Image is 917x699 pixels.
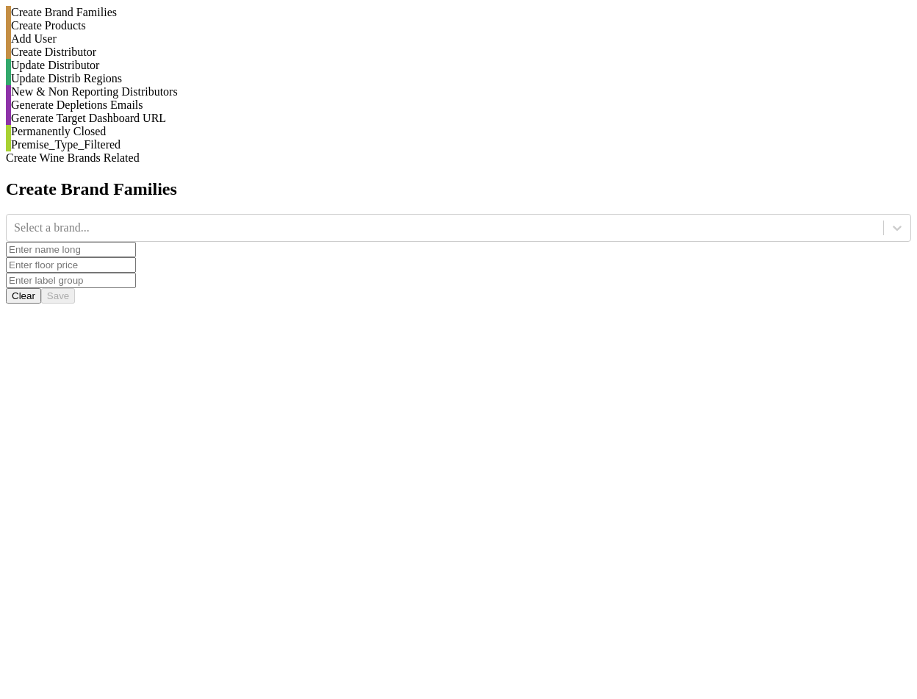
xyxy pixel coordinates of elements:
[11,46,911,59] div: Create Distributor
[6,273,136,288] input: Enter label group
[6,242,136,257] input: Enter name long
[6,288,41,304] button: Clear
[11,72,911,85] div: Update Distrib Regions
[41,288,75,304] button: Save
[11,98,911,112] div: Generate Depletions Emails
[11,6,911,19] div: Create Brand Families
[11,59,911,72] div: Update Distributor
[6,257,136,273] input: Enter floor price
[11,85,911,98] div: New & Non Reporting Distributors
[11,112,911,125] div: Generate Target Dashboard URL
[11,32,911,46] div: Add User
[11,138,911,151] div: Premise_Type_Filtered
[6,151,911,165] div: Create Wine Brands Related
[6,179,911,199] h2: Create Brand Families
[11,125,911,138] div: Permanently Closed
[11,19,911,32] div: Create Products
